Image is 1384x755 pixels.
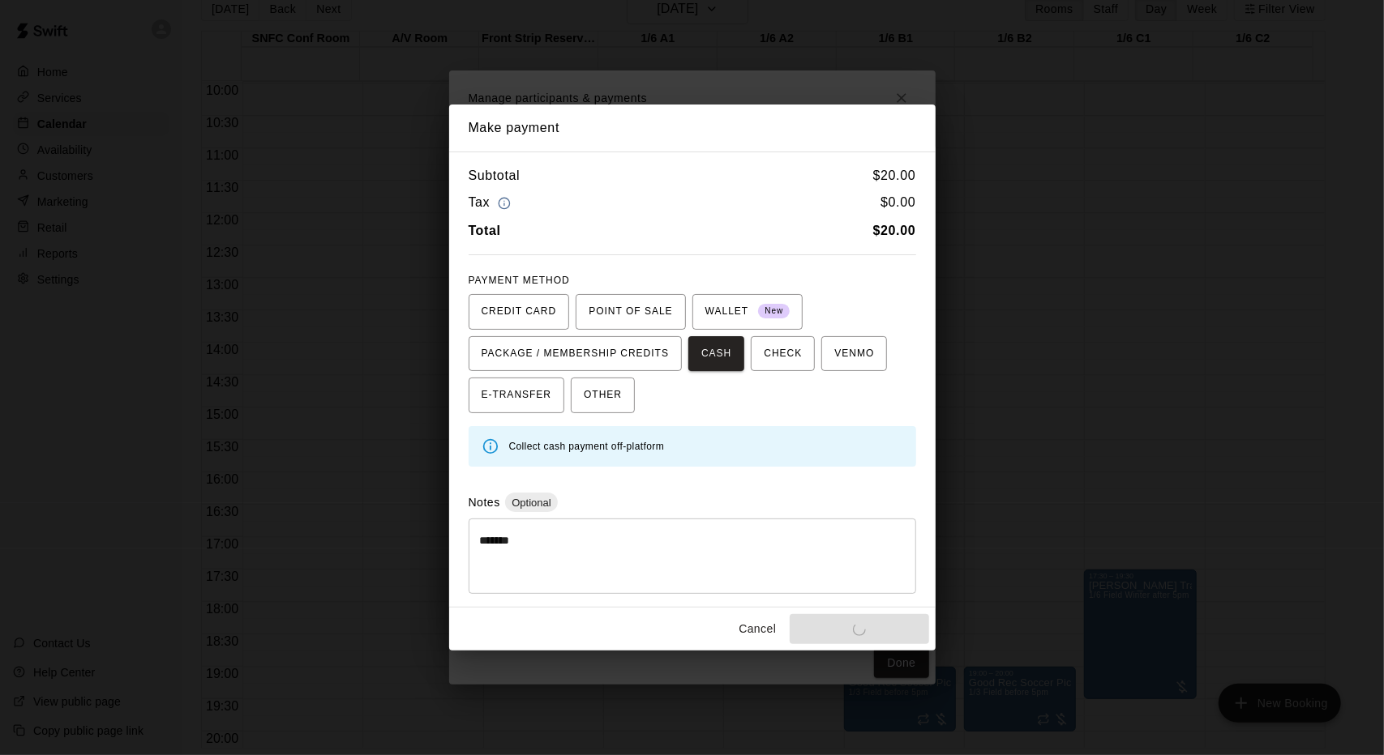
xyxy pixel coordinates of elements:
[589,299,672,325] span: POINT OF SALE
[449,105,936,151] h2: Make payment
[469,496,500,509] label: Notes
[731,614,783,644] button: Cancel
[821,336,887,372] button: VENMO
[469,377,565,413] button: E-TRANSFER
[688,336,744,372] button: CASH
[584,382,622,408] span: OTHER
[482,341,670,367] span: PACKAGE / MEMBERSHIP CREDITS
[881,192,915,214] h6: $ 0.00
[482,299,557,325] span: CREDIT CARD
[505,497,557,509] span: Optional
[469,192,516,214] h6: Tax
[571,377,635,413] button: OTHER
[751,336,815,372] button: CHECK
[692,294,803,330] button: WALLET New
[873,165,916,186] h6: $ 20.00
[509,441,665,452] span: Collect cash payment off-platform
[576,294,685,330] button: POINT OF SALE
[764,341,802,367] span: CHECK
[469,294,570,330] button: CREDIT CARD
[469,336,683,372] button: PACKAGE / MEMBERSHIP CREDITS
[469,224,501,237] b: Total
[758,301,790,322] span: New
[873,224,916,237] b: $ 20.00
[834,341,874,367] span: VENMO
[469,275,570,286] span: PAYMENT METHOD
[701,341,731,367] span: CASH
[705,299,791,325] span: WALLET
[469,165,521,186] h6: Subtotal
[482,382,552,408] span: E-TRANSFER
